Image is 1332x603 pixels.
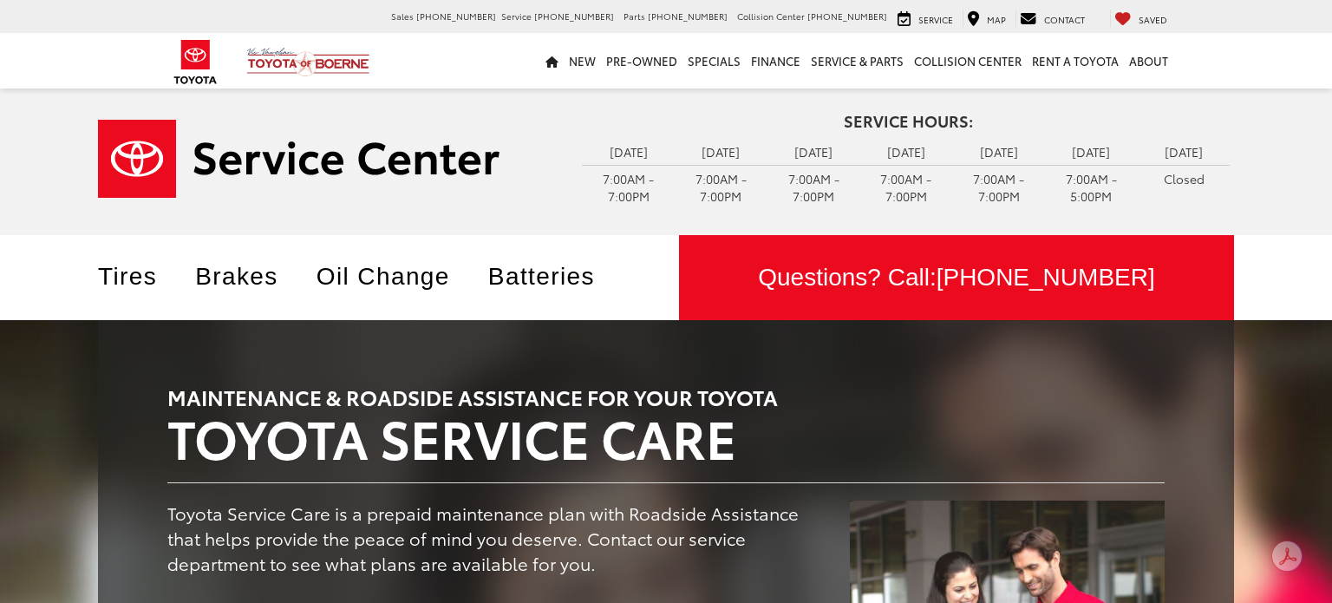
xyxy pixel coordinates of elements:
[679,235,1234,320] a: Questions? Call:[PHONE_NUMBER]
[767,139,860,165] td: [DATE]
[163,34,228,90] img: Toyota
[582,165,675,209] td: 7:00AM - 7:00PM
[648,10,728,23] span: [PHONE_NUMBER]
[675,165,767,209] td: 7:00AM - 7:00PM
[416,10,496,23] span: [PHONE_NUMBER]
[1045,165,1138,209] td: 7:00AM - 5:00PM
[534,10,614,23] span: [PHONE_NUMBER]
[909,33,1027,88] a: Collision Center
[167,385,1165,408] h3: MAINTENANCE & ROADSIDE ASSISTANCE FOR YOUR TOYOTA
[488,263,621,290] a: Batteries
[679,235,1234,320] div: Questions? Call:
[806,33,909,88] a: Service & Parts: Opens in a new tab
[1138,139,1231,165] td: [DATE]
[746,33,806,88] a: Finance
[675,139,767,165] td: [DATE]
[601,33,682,88] a: Pre-Owned
[767,165,860,209] td: 7:00AM - 7:00PM
[1110,10,1172,27] a: My Saved Vehicles
[1138,165,1231,192] td: Closed
[1124,33,1173,88] a: About
[937,264,1155,291] span: [PHONE_NUMBER]
[167,408,1165,465] h2: TOYOTA SERVICE CARE
[893,10,957,27] a: Service
[807,10,887,23] span: [PHONE_NUMBER]
[860,139,953,165] td: [DATE]
[1015,10,1089,27] a: Contact
[391,10,414,23] span: Sales
[582,139,675,165] td: [DATE]
[501,10,532,23] span: Service
[737,10,805,23] span: Collision Center
[98,263,183,290] a: Tires
[540,33,564,88] a: Home
[860,165,953,209] td: 7:00AM - 7:00PM
[918,13,953,26] span: Service
[1139,13,1167,26] span: Saved
[624,10,645,23] span: Parts
[952,139,1045,165] td: [DATE]
[167,501,824,575] p: Toyota Service Care is a prepaid maintenance plan with Roadside Assistance that helps provide the...
[317,263,476,290] a: Oil Change
[1027,33,1124,88] a: Rent a Toyota
[1044,13,1085,26] span: Contact
[952,165,1045,209] td: 7:00AM - 7:00PM
[987,13,1006,26] span: Map
[246,47,370,77] img: Vic Vaughan Toyota of Boerne
[1045,139,1138,165] td: [DATE]
[582,113,1234,130] h4: Service Hours:
[98,120,499,198] img: Service Center | Vic Vaughan Toyota of Boerne in Boerne TX
[98,120,556,198] a: Service Center | Vic Vaughan Toyota of Boerne in Boerne TX
[682,33,746,88] a: Specials
[195,263,304,290] a: Brakes
[564,33,601,88] a: New
[963,10,1010,27] a: Map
